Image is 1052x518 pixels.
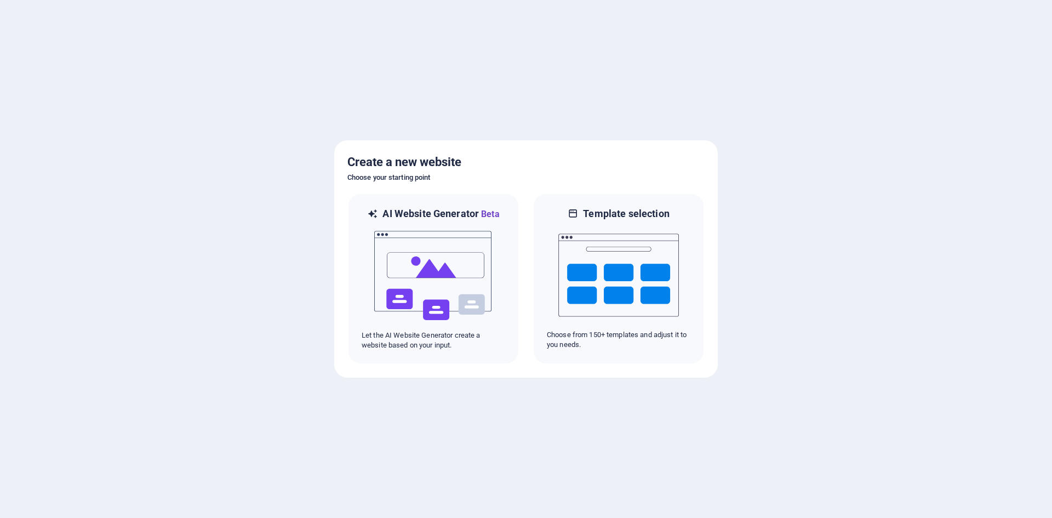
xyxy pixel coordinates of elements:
[347,153,705,171] h5: Create a new website
[547,330,690,350] p: Choose from 150+ templates and adjust it to you needs.
[362,331,505,350] p: Let the AI Website Generator create a website based on your input.
[347,193,519,365] div: AI Website GeneratorBetaaiLet the AI Website Generator create a website based on your input.
[382,207,499,221] h6: AI Website Generator
[347,171,705,184] h6: Choose your starting point
[533,193,705,365] div: Template selectionChoose from 150+ templates and adjust it to you needs.
[583,207,669,220] h6: Template selection
[373,221,494,331] img: ai
[479,209,500,219] span: Beta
